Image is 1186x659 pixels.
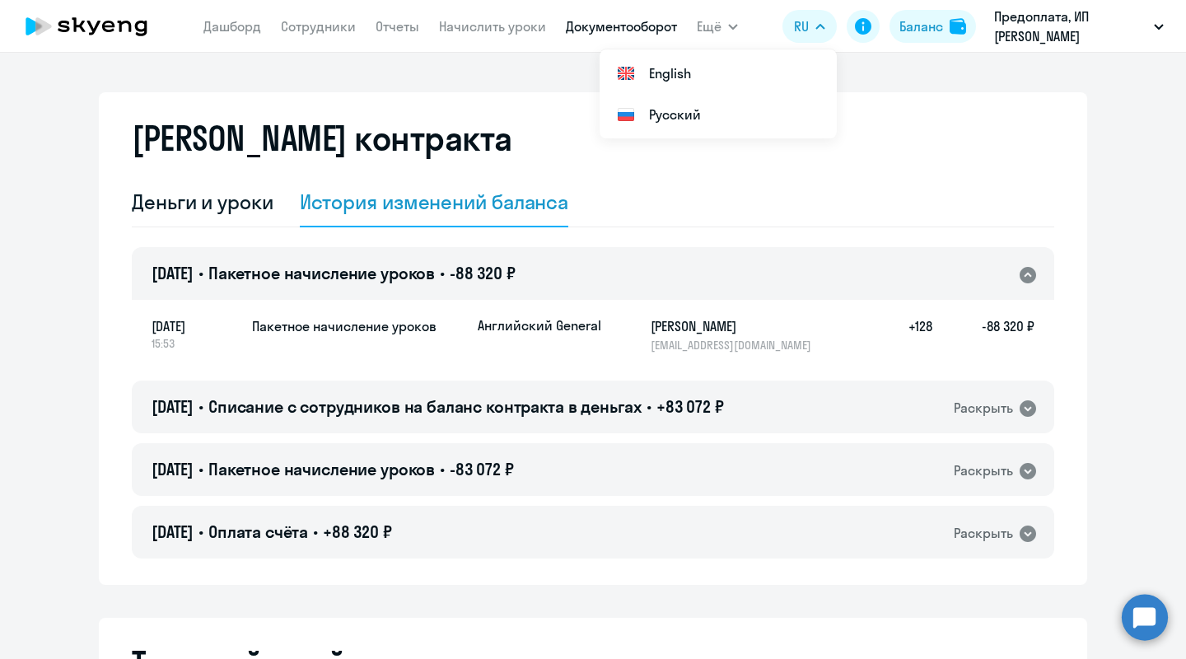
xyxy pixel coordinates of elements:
span: -83 072 ₽ [450,459,514,479]
span: • [440,263,445,283]
button: Ещё [697,10,738,43]
div: История изменений баланса [300,189,569,215]
img: balance [950,18,966,35]
span: +88 320 ₽ [323,521,392,542]
div: Баланс [899,16,943,36]
span: [DATE] [152,396,194,417]
a: Сотрудники [281,18,356,35]
h5: +128 [880,316,932,353]
span: • [198,263,203,283]
button: RU [782,10,837,43]
span: +83 072 ₽ [656,396,724,417]
a: Дашборд [203,18,261,35]
span: [DATE] [152,459,194,479]
span: [DATE] [152,263,194,283]
div: Раскрыть [954,398,1013,418]
span: Списание с сотрудников на баланс контракта в деньгах [208,396,642,417]
span: • [647,396,651,417]
div: Деньги и уроки [132,189,273,215]
span: Пакетное начисление уроков [208,459,435,479]
span: • [198,459,203,479]
h5: Пакетное начисление уроков [252,316,465,336]
h2: [PERSON_NAME] контракта [132,119,512,158]
img: Русский [616,105,636,124]
h5: [PERSON_NAME] [651,316,820,336]
span: 15:53 [152,336,239,351]
span: • [198,396,203,417]
a: Начислить уроки [439,18,546,35]
span: Ещё [697,16,721,36]
span: • [198,521,203,542]
span: RU [794,16,809,36]
h5: -88 320 ₽ [932,316,1034,353]
p: [EMAIL_ADDRESS][DOMAIN_NAME] [651,338,820,353]
div: Раскрыть [954,523,1013,544]
span: [DATE] [152,316,239,336]
button: Предоплата, ИП [PERSON_NAME] [986,7,1172,46]
div: Раскрыть [954,460,1013,481]
span: Пакетное начисление уроков [208,263,435,283]
span: Оплата счёта [208,521,308,542]
span: • [313,521,318,542]
p: Английский General [478,316,601,334]
a: Документооборот [566,18,677,35]
span: • [440,459,445,479]
button: Балансbalance [889,10,976,43]
a: Отчеты [376,18,419,35]
img: English [616,63,636,83]
ul: Ещё [600,49,837,138]
span: [DATE] [152,521,194,542]
p: Предоплата, ИП [PERSON_NAME] [994,7,1147,46]
span: -88 320 ₽ [450,263,516,283]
